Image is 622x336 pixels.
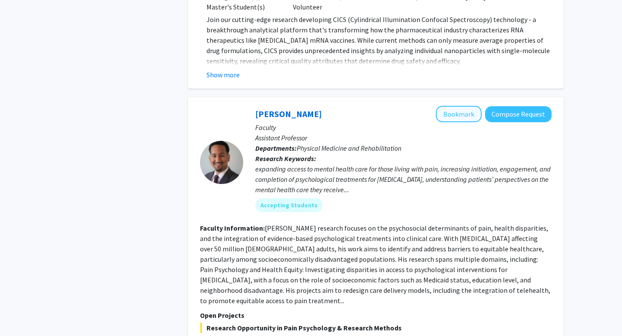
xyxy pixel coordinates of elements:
[206,70,240,80] button: Show more
[255,164,552,195] div: expanding access to mental health care for those living with pain, increasing initiation, engagem...
[255,198,323,212] mat-chip: Accepting Students
[200,224,550,305] fg-read-more: [PERSON_NAME] research focuses on the psychosocial determinants of pain, health disparities, and ...
[200,310,552,320] p: Open Projects
[255,133,552,143] p: Assistant Professor
[255,122,552,133] p: Faculty
[255,144,297,152] b: Departments:
[485,106,552,122] button: Compose Request to Fenan Rassu
[255,108,322,119] a: [PERSON_NAME]
[297,144,401,152] span: Physical Medicine and Rehabilitation
[200,323,552,333] span: Research Opportunity in Pain Psychology & Research Methods
[206,14,552,66] p: Join our cutting-edge research developing CICS (Cylindrical Illumination Confocal Spectroscopy) t...
[6,297,37,330] iframe: Chat
[200,224,265,232] b: Faculty Information:
[255,154,316,163] b: Research Keywords:
[436,106,482,122] button: Add Fenan Rassu to Bookmarks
